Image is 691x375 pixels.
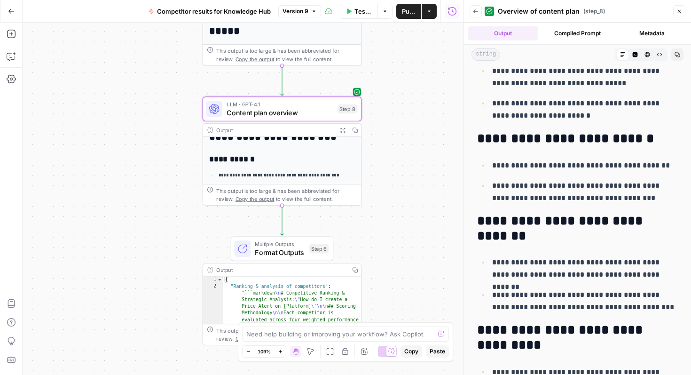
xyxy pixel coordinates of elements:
[216,186,357,203] div: This output is too large & has been abbreviated for review. to view the full content.
[203,236,362,345] div: Multiple OutputsFormat OutputsStep 6Output{ "Ranking & analysis of competitors": "```markdown\n# ...
[471,48,500,61] span: string
[309,244,329,254] div: Step 6
[236,335,275,342] span: Copy the output
[430,347,445,356] span: Paste
[258,348,271,355] span: 109%
[281,66,284,96] g: Edge from step_5 to step_8
[227,107,333,118] span: Content plan overview
[468,26,538,40] button: Output
[396,4,421,19] button: Publish
[340,4,378,19] button: Test Data
[498,7,580,16] span: Overview of content plan
[400,345,422,358] button: Copy
[217,277,222,283] span: Toggle code folding, rows 1 through 3
[216,327,357,343] div: This output is too large & has been abbreviated for review. to view the full content.
[143,4,276,19] button: Competitor results for Knowledge Hub
[281,206,284,235] g: Edge from step_8 to step_6
[283,7,308,16] span: Version 9
[203,277,223,283] div: 1
[255,247,305,257] span: Format Outputs
[278,5,321,17] button: Version 9
[216,266,345,274] div: Output
[216,126,333,134] div: Output
[227,100,333,108] span: LLM · GPT-4.1
[354,7,372,16] span: Test Data
[426,345,449,358] button: Paste
[404,347,418,356] span: Copy
[338,104,357,114] div: Step 8
[157,7,271,16] span: Competitor results for Knowledge Hub
[255,240,305,248] span: Multiple Outputs
[617,26,687,40] button: Metadata
[216,47,357,63] div: This output is too large & has been abbreviated for review. to view the full content.
[542,26,612,40] button: Compiled Prompt
[402,7,416,16] span: Publish
[236,196,275,202] span: Copy the output
[583,7,605,16] span: ( step_8 )
[236,56,275,62] span: Copy the output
